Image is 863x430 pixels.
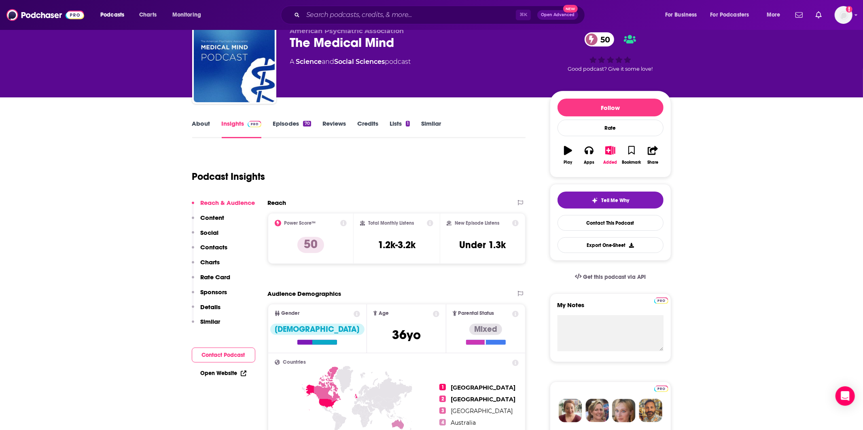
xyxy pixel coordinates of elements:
[583,274,646,280] span: Get this podcast via API
[612,399,636,422] img: Jules Profile
[584,160,594,165] div: Apps
[579,141,600,170] button: Apps
[392,327,421,343] span: 36 yo
[172,9,201,21] span: Monitoring
[273,120,311,138] a: Episodes70
[665,9,697,21] span: For Business
[568,267,653,287] a: Get this podcast via API
[537,10,578,20] button: Open AdvancedNew
[201,318,221,325] p: Similar
[296,58,322,65] a: Science
[201,229,219,236] p: Social
[248,121,262,127] img: Podchaser Pro
[451,407,513,415] span: [GEOGRAPHIC_DATA]
[621,141,642,170] button: Bookmark
[654,386,668,392] img: Podchaser Pro
[563,5,578,13] span: New
[654,297,668,304] img: Podchaser Pro
[284,220,316,226] h2: Power Score™
[451,396,515,403] span: [GEOGRAPHIC_DATA]
[139,9,157,21] span: Charts
[268,290,341,297] h2: Audience Demographics
[550,27,671,77] div: 50Good podcast? Give it some love!
[601,197,629,204] span: Tell Me Why
[469,324,502,335] div: Mixed
[761,8,791,21] button: open menu
[322,58,335,65] span: and
[659,8,707,21] button: open menu
[516,10,531,20] span: ⌘ K
[654,296,668,304] a: Pro website
[767,9,780,21] span: More
[270,324,365,335] div: [DEMOGRAPHIC_DATA]
[6,7,84,23] a: Podchaser - Follow, Share and Rate Podcasts
[322,120,346,138] a: Reviews
[558,120,664,136] div: Rate
[604,160,617,165] div: Added
[192,288,227,303] button: Sponsors
[201,273,231,281] p: Rate Card
[222,120,262,138] a: InsightsPodchaser Pro
[201,288,227,296] p: Sponsors
[390,120,410,138] a: Lists1
[335,58,385,65] a: Social Sciences
[458,311,494,316] span: Parental Status
[600,141,621,170] button: Added
[201,303,221,311] p: Details
[297,237,324,253] p: 50
[201,214,225,221] p: Content
[192,171,265,183] h1: Podcast Insights
[192,199,255,214] button: Reach & Audience
[288,6,593,24] div: Search podcasts, credits, & more...
[622,160,641,165] div: Bookmark
[846,6,852,13] svg: Add a profile image
[192,303,221,318] button: Details
[290,57,411,67] div: A podcast
[568,66,653,72] span: Good podcast? Give it some love!
[100,9,124,21] span: Podcasts
[558,192,664,209] button: tell me why sparkleTell Me Why
[647,160,658,165] div: Share
[368,220,414,226] h2: Total Monthly Listens
[421,120,441,138] a: Similar
[357,120,378,138] a: Credits
[303,8,516,21] input: Search podcasts, credits, & more...
[654,384,668,392] a: Pro website
[558,215,664,231] a: Contact This Podcast
[558,237,664,253] button: Export One-Sheet
[812,8,825,22] a: Show notifications dropdown
[201,199,255,207] p: Reach & Audience
[406,121,410,126] div: 1
[558,141,579,170] button: Play
[558,301,664,315] label: My Notes
[192,229,219,244] button: Social
[439,396,446,402] span: 2
[194,21,275,102] img: The Medical Mind
[379,311,389,316] span: Age
[378,239,416,251] h3: 1.2k-3.2k
[192,243,228,258] button: Contacts
[455,220,499,226] h2: New Episode Listens
[593,32,615,46] span: 50
[439,384,446,390] span: 1
[192,214,225,229] button: Content
[439,419,446,426] span: 4
[564,160,572,165] div: Play
[290,27,404,35] span: American Psychiatric Association
[559,399,582,422] img: Sydney Profile
[541,13,575,17] span: Open Advanced
[460,239,506,251] h3: Under 1.3k
[303,121,311,126] div: 70
[192,318,221,333] button: Similar
[95,8,135,21] button: open menu
[792,8,806,22] a: Show notifications dropdown
[134,8,161,21] a: Charts
[835,6,852,24] span: Logged in as TeemsPR
[283,360,306,365] span: Countries
[167,8,212,21] button: open menu
[642,141,663,170] button: Share
[192,348,255,363] button: Contact Podcast
[705,8,761,21] button: open menu
[439,407,446,414] span: 3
